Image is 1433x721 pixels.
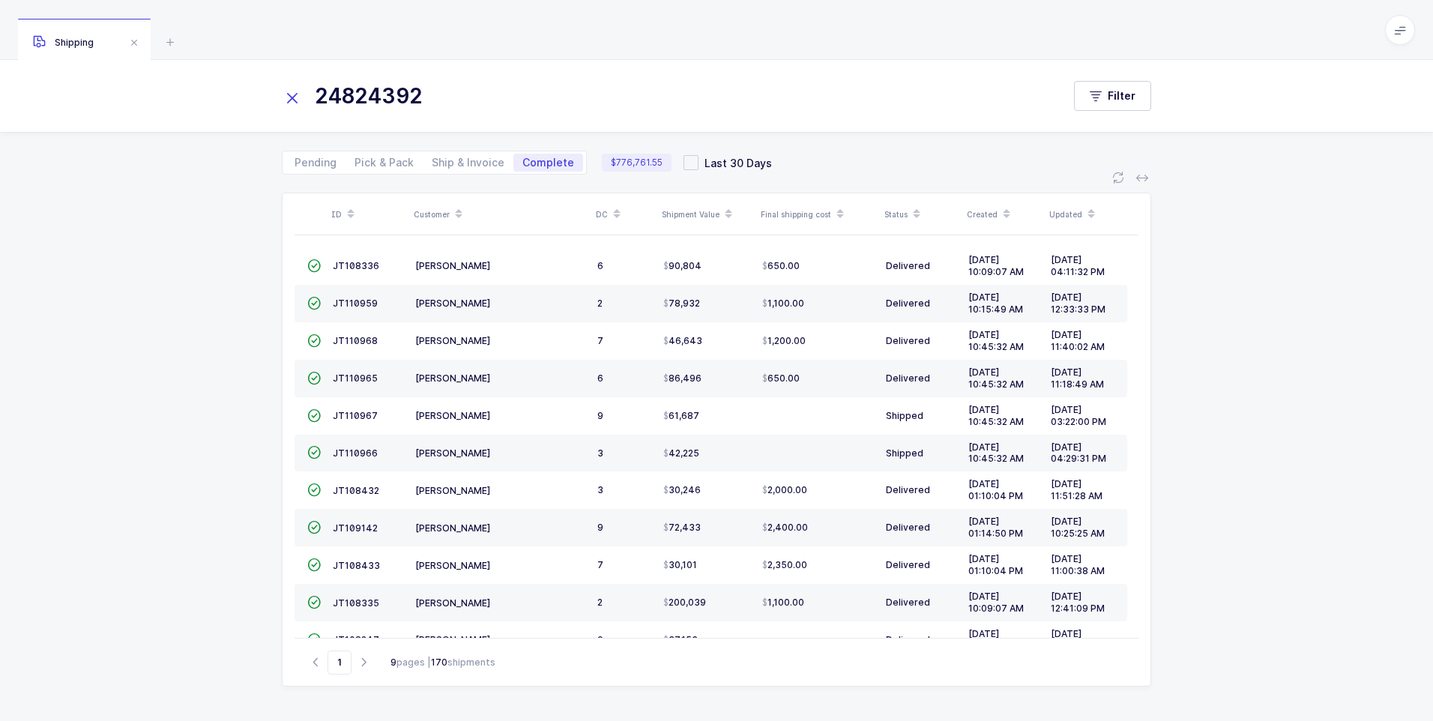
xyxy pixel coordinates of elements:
span: [DATE] 01:10:04 PM [968,553,1023,576]
input: Search for Shipments... [282,78,1044,114]
span: [DATE] 10:09:07 AM [968,254,1024,277]
span: JT109142 [333,522,378,534]
div: Delivered [886,372,956,384]
span: 90,804 [663,260,702,272]
span: JT110968 [333,335,378,346]
span:  [307,447,321,458]
span: [DATE] 10:15:49 AM [968,292,1023,315]
span: 650.00 [762,260,800,272]
span: [DATE] 10:45:32 AM [968,329,1024,352]
span: [DATE] 04:29:31 PM [1051,441,1106,465]
div: Shipped [886,410,956,422]
span: JT108336 [333,260,379,271]
span: [DATE] 03:22:00 PM [1051,404,1106,427]
span: 2,000.00 [762,484,807,496]
div: Delivered [886,559,956,571]
div: pages | shipments [390,656,495,669]
span:  [307,522,321,533]
span: [PERSON_NAME] [415,335,490,346]
div: Delivered [886,484,956,496]
span: [DATE] 04:11:32 PM [1051,254,1105,277]
div: Status [884,202,958,227]
span:  [307,260,321,271]
span: [DATE] 11:18:49 AM [1051,366,1104,390]
span: Filter [1108,88,1135,103]
div: Delivered [886,634,956,646]
span: 2,400.00 [762,522,808,534]
span: 1,200.00 [762,335,806,347]
span: JT108335 [333,597,379,609]
b: 9 [390,657,396,668]
span: 2,350.00 [762,559,807,571]
span: [DATE] 10:45:32 AM [968,441,1024,465]
div: Delivered [886,522,956,534]
span: 72,433 [663,522,701,534]
span: 7 [597,335,603,346]
span: [DATE] 12:38:33 PM [968,628,1023,651]
div: Shipped [886,447,956,459]
span: 30,246 [663,484,701,496]
span: [PERSON_NAME] [415,410,490,421]
span: [PERSON_NAME] [415,634,490,645]
span: Go to [328,651,352,675]
span: [DATE] 11:03:26 AM [1051,628,1104,651]
button: Filter [1074,81,1151,111]
div: Created [967,202,1040,227]
span: Last 30 Days [699,156,772,170]
span: [DATE] 01:14:50 PM [968,516,1023,539]
span: 42,225 [663,447,699,459]
span: Ship & Invoice [432,157,504,168]
span:  [307,335,321,346]
span: [DATE] 10:25:25 AM [1051,516,1105,539]
span: [PERSON_NAME] [415,447,490,459]
span: JT110967 [333,410,378,421]
span: Shipping [33,37,94,48]
span: JT108433 [333,560,380,571]
span: [DATE] 11:51:28 AM [1051,478,1102,501]
span: 78,932 [663,298,700,310]
span: JT108247 [333,634,379,645]
span: 61,687 [663,410,699,422]
span: [PERSON_NAME] [415,298,490,309]
span:  [307,597,321,608]
span: [DATE] 12:41:09 PM [1051,591,1105,614]
span: 650.00 [762,372,800,384]
span: $776,761.55 [602,154,672,172]
span: 6 [597,372,603,384]
span: [PERSON_NAME] [415,260,490,271]
span: 9 [597,522,603,533]
span: [PERSON_NAME] [415,597,490,609]
div: Delivered [886,298,956,310]
div: DC [596,202,653,227]
span: [DATE] 10:45:32 AM [968,366,1024,390]
span: 3 [597,447,603,459]
div: Shipment Value [662,202,752,227]
span: JT108432 [333,485,379,496]
span: JT110966 [333,447,378,459]
span: [PERSON_NAME] [415,372,490,384]
div: Final shipping cost [761,202,875,227]
span: Pending [295,157,337,168]
span:  [307,559,321,570]
span: [DATE] 12:33:33 PM [1051,292,1105,315]
span: 37,156 [663,634,698,646]
span: Pick & Pack [355,157,414,168]
span: [DATE] 10:45:32 AM [968,404,1024,427]
span:  [307,298,321,309]
span: 7 [597,559,603,570]
span: 46,643 [663,335,702,347]
span: 9 [597,410,603,421]
span:  [307,372,321,384]
div: Delivered [886,597,956,609]
span: 2 [597,597,603,608]
span: 86,496 [663,372,702,384]
span: 2 [597,298,603,309]
span: [DATE] 01:10:04 PM [968,478,1023,501]
span: 6 [597,260,603,271]
div: Delivered [886,335,956,347]
span: JT110965 [333,372,378,384]
div: Updated [1049,202,1123,227]
span: 3 [597,484,603,495]
span: [PERSON_NAME] [415,522,490,534]
span: [PERSON_NAME] [415,560,490,571]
